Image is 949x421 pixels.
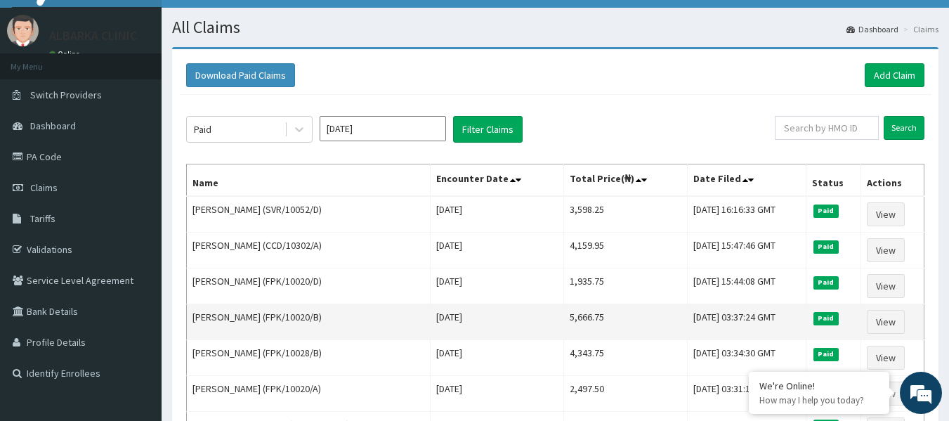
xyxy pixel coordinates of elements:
[431,340,564,376] td: [DATE]
[806,164,860,197] th: Status
[775,116,879,140] input: Search by HMO ID
[687,196,806,233] td: [DATE] 16:16:33 GMT
[563,304,687,340] td: 5,666.75
[187,340,431,376] td: [PERSON_NAME] (FPK/10028/B)
[186,63,295,87] button: Download Paid Claims
[49,30,137,42] p: ALBARKA CLINIC
[30,212,55,225] span: Tariffs
[867,238,905,262] a: View
[320,116,446,141] input: Select Month and Year
[194,122,211,136] div: Paid
[230,7,264,41] div: Minimize live chat window
[563,376,687,412] td: 2,497.50
[26,70,57,105] img: d_794563401_company_1708531726252_794563401
[687,376,806,412] td: [DATE] 03:31:11 GMT
[49,49,83,59] a: Online
[563,196,687,233] td: 3,598.25
[813,240,839,253] span: Paid
[187,164,431,197] th: Name
[900,23,938,35] li: Claims
[30,119,76,132] span: Dashboard
[187,233,431,268] td: [PERSON_NAME] (CCD/10302/A)
[81,123,194,265] span: We're online!
[187,196,431,233] td: [PERSON_NAME] (SVR/10052/D)
[563,164,687,197] th: Total Price(₦)
[813,205,839,217] span: Paid
[563,268,687,304] td: 1,935.75
[687,304,806,340] td: [DATE] 03:37:24 GMT
[687,233,806,268] td: [DATE] 15:47:46 GMT
[7,276,268,325] textarea: Type your message and hit 'Enter'
[431,268,564,304] td: [DATE]
[813,348,839,361] span: Paid
[7,15,39,46] img: User Image
[867,346,905,370] a: View
[431,196,564,233] td: [DATE]
[73,79,236,97] div: Chat with us now
[187,304,431,340] td: [PERSON_NAME] (FPK/10020/B)
[431,304,564,340] td: [DATE]
[813,312,839,325] span: Paid
[563,340,687,376] td: 4,343.75
[431,164,564,197] th: Encounter Date
[687,340,806,376] td: [DATE] 03:34:30 GMT
[813,276,839,289] span: Paid
[187,376,431,412] td: [PERSON_NAME] (FPK/10020/A)
[865,63,924,87] a: Add Claim
[431,233,564,268] td: [DATE]
[759,380,879,392] div: We're Online!
[867,202,905,226] a: View
[30,181,58,194] span: Claims
[846,23,898,35] a: Dashboard
[861,164,924,197] th: Actions
[453,116,523,143] button: Filter Claims
[867,310,905,334] a: View
[687,164,806,197] th: Date Filed
[431,376,564,412] td: [DATE]
[884,116,924,140] input: Search
[687,268,806,304] td: [DATE] 15:44:08 GMT
[187,268,431,304] td: [PERSON_NAME] (FPK/10020/D)
[172,18,938,37] h1: All Claims
[30,89,102,101] span: Switch Providers
[759,394,879,406] p: How may I help you today?
[867,274,905,298] a: View
[563,233,687,268] td: 4,159.95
